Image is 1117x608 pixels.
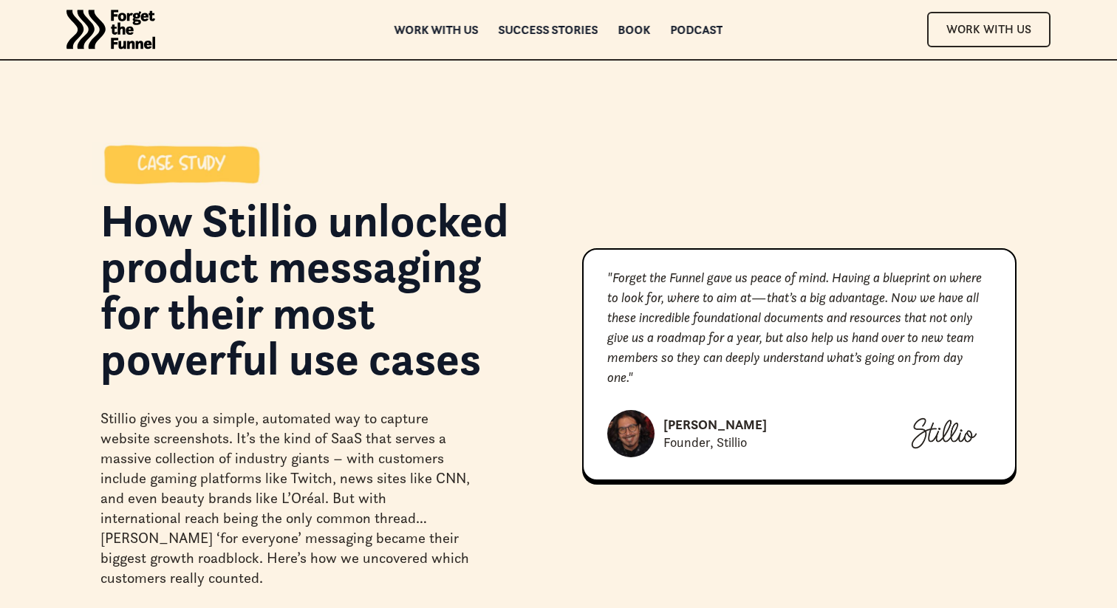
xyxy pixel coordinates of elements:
a: Work With Us [927,12,1051,47]
a: Success Stories [499,24,598,35]
h1: How Stillio unlocked product messaging for their most powerful use cases [100,197,535,397]
em: "Forget the Funnel gave us peace of mind. Having a blueprint on where to look for, where to aim a... [607,269,982,386]
div: Founder, Stillio [663,434,747,451]
a: Book [618,24,651,35]
div: [PERSON_NAME] [663,416,767,434]
div: Stillio gives you a simple, automated way to capture website screenshots. It’s the kind of SaaS t... [100,409,470,588]
a: Work with us [394,24,479,35]
a: Podcast [671,24,723,35]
